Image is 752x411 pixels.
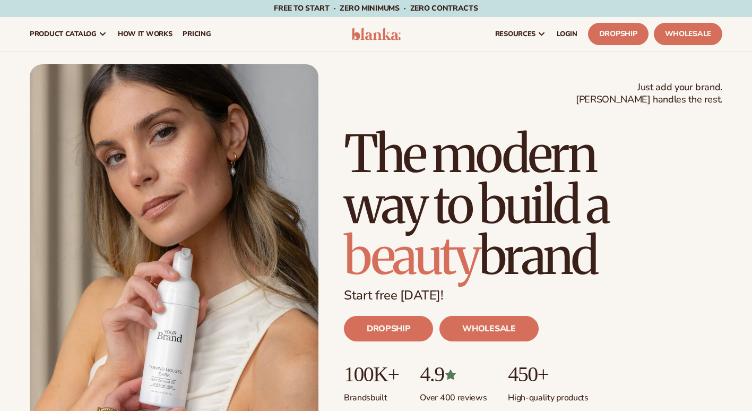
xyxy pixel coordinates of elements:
[351,28,401,40] img: logo
[113,17,178,51] a: How It Works
[495,30,535,38] span: resources
[588,23,649,45] a: Dropship
[508,363,588,386] p: 450+
[551,17,583,51] a: LOGIN
[344,316,433,341] a: DROPSHIP
[118,30,172,38] span: How It Works
[24,17,113,51] a: product catalog
[420,386,487,404] p: Over 400 reviews
[420,363,487,386] p: 4.9
[274,3,478,13] span: Free to start · ZERO minimums · ZERO contracts
[654,23,722,45] a: Wholesale
[344,363,399,386] p: 100K+
[344,224,479,288] span: beauty
[344,386,399,404] p: Brands built
[576,81,722,106] span: Just add your brand. [PERSON_NAME] handles the rest.
[508,386,588,404] p: High-quality products
[177,17,216,51] a: pricing
[183,30,211,38] span: pricing
[344,288,722,303] p: Start free [DATE]!
[30,30,97,38] span: product catalog
[344,129,722,281] h1: The modern way to build a brand
[439,316,538,341] a: WHOLESALE
[490,17,551,51] a: resources
[557,30,577,38] span: LOGIN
